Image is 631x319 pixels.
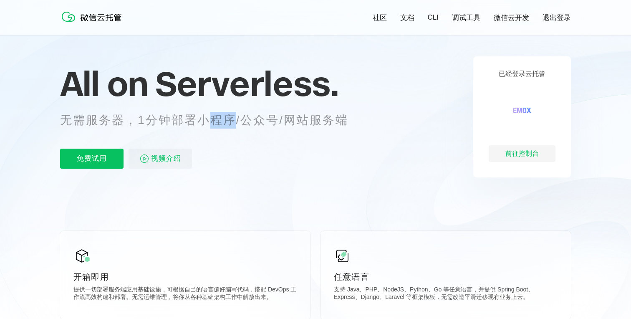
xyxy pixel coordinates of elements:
[60,19,127,26] a: 微信云托管
[373,13,387,23] a: 社区
[543,13,571,23] a: 退出登录
[494,13,529,23] a: 微信云开发
[60,63,147,104] span: All on
[73,271,297,283] p: 开箱即用
[151,149,181,169] span: 视频介绍
[139,154,149,164] img: video_play.svg
[489,145,555,162] div: 前往控制台
[73,286,297,303] p: 提供一切部署服务端应用基础设施，可根据自己的语言偏好编写代码，搭配 DevOps 工作流高效构建和部署。无需运维管理，将你从各种基础架构工作中解放出来。
[60,149,124,169] p: 免费试用
[428,13,439,22] a: CLI
[155,63,338,104] span: Serverless.
[452,13,480,23] a: 调试工具
[60,8,127,25] img: 微信云托管
[400,13,414,23] a: 文档
[334,271,558,283] p: 任意语言
[334,286,558,303] p: 支持 Java、PHP、NodeJS、Python、Go 等任意语言，并提供 Spring Boot、Express、Django、Laravel 等框架模板，无需改造平滑迁移现有业务上云。
[499,70,545,78] p: 已经登录云托管
[60,112,364,129] p: 无需服务器，1分钟部署小程序/公众号/网站服务端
